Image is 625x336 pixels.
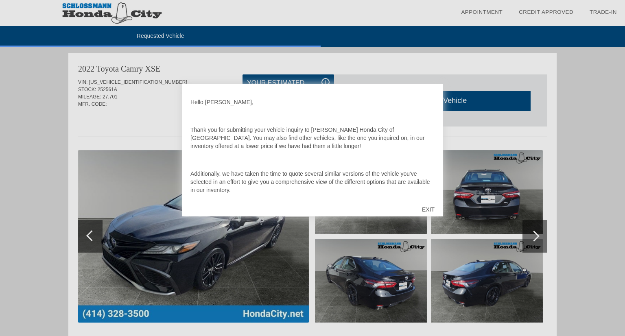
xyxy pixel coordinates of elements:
p: Additionally, we have taken the time to quote several similar versions of the vehicle you've sele... [190,170,435,194]
div: EXIT [414,197,443,222]
a: Trade-In [590,9,617,15]
a: Appointment [461,9,503,15]
p: Hello [PERSON_NAME], [190,98,435,106]
a: Credit Approved [519,9,573,15]
p: Thank you for submitting your vehicle inquiry to [PERSON_NAME] Honda City of [GEOGRAPHIC_DATA]. Y... [190,126,435,150]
